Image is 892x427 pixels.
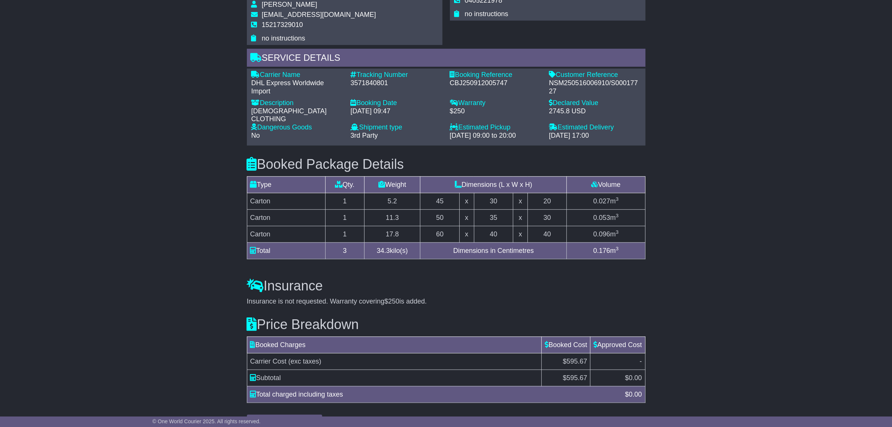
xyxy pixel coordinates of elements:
td: 40 [474,226,513,242]
h3: Price Breakdown [247,317,645,332]
td: Subtotal [247,370,542,386]
td: Booked Charges [247,337,542,353]
td: 1 [325,209,365,226]
td: Weight [365,176,420,193]
sup: 3 [616,229,619,235]
span: - [640,358,642,365]
div: Customer Reference [549,71,641,79]
span: 0.00 [629,391,642,398]
span: 15217329010 [262,21,303,29]
div: DHL Express Worldwide Import [251,79,343,95]
div: Estimated Pickup [450,123,542,132]
td: 60 [420,226,460,242]
td: m [567,193,645,209]
td: 30 [527,209,567,226]
td: $ [590,370,645,386]
td: Carton [247,193,325,209]
div: Service Details [247,49,645,69]
h3: Insurance [247,278,645,293]
div: Insurance is not requested. Warranty covering is added. [247,298,645,306]
span: (exc taxes) [288,358,321,365]
td: 3 [325,242,365,259]
td: Carton [247,226,325,242]
td: 20 [527,193,567,209]
div: CBJ250912005747 [450,79,542,87]
span: 0.053 [593,214,610,221]
span: $250 [384,298,399,305]
div: [DATE] 17:00 [549,132,641,140]
td: Dimensions (L x W x H) [420,176,567,193]
div: [DATE] 09:00 to 20:00 [450,132,542,140]
div: 2745.8 USD [549,107,641,116]
div: Declared Value [549,99,641,107]
td: m [567,226,645,242]
span: 595.67 [566,374,587,382]
div: 3571840801 [351,79,442,87]
span: 34.3 [377,247,390,254]
td: Total [247,242,325,259]
div: [DATE] 09:47 [351,107,442,116]
span: 0.176 [593,247,610,254]
td: $ [542,370,590,386]
span: $595.67 [563,358,587,365]
div: Total charged including taxes [247,389,622,400]
td: x [513,226,528,242]
span: 0.096 [593,230,610,238]
td: Type [247,176,325,193]
div: NSM250516006910/S00017727 [549,79,641,95]
div: Dangerous Goods [251,123,343,132]
div: [DEMOGRAPHIC_DATA] CLOTHING [251,107,343,123]
td: 11.3 [365,209,420,226]
td: 1 [325,226,365,242]
td: 1 [325,193,365,209]
div: Shipment type [351,123,442,132]
span: 0.00 [629,374,642,382]
td: Approved Cost [590,337,645,353]
span: no instructions [465,10,508,18]
td: x [459,209,474,226]
td: 50 [420,209,460,226]
span: 3rd Party [351,132,378,139]
span: Carrier Cost [250,358,287,365]
td: m [567,209,645,226]
td: 35 [474,209,513,226]
span: © One World Courier 2025. All rights reserved. [152,418,261,424]
td: x [459,226,474,242]
td: 45 [420,193,460,209]
td: Volume [567,176,645,193]
td: 30 [474,193,513,209]
td: Booked Cost [542,337,590,353]
h3: Booked Package Details [247,157,645,172]
td: 17.8 [365,226,420,242]
td: Qty. [325,176,365,193]
td: x [513,209,528,226]
td: Dimensions in Centimetres [420,242,567,259]
td: Carton [247,209,325,226]
div: Description [251,99,343,107]
td: x [459,193,474,209]
div: Booking Reference [450,71,542,79]
div: Tracking Number [351,71,442,79]
span: no instructions [262,35,305,42]
div: $250 [450,107,542,116]
td: 5.2 [365,193,420,209]
span: No [251,132,260,139]
td: kilo(s) [365,242,420,259]
span: [EMAIL_ADDRESS][DOMAIN_NAME] [262,11,376,18]
sup: 3 [616,246,619,251]
sup: 3 [616,196,619,202]
span: 0.027 [593,197,610,205]
div: Booking Date [351,99,442,107]
div: Warranty [450,99,542,107]
span: [PERSON_NAME] [262,1,317,8]
div: $ [621,389,645,400]
td: m [567,242,645,259]
div: Estimated Delivery [549,123,641,132]
div: Carrier Name [251,71,343,79]
sup: 3 [616,213,619,218]
td: x [513,193,528,209]
td: 40 [527,226,567,242]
